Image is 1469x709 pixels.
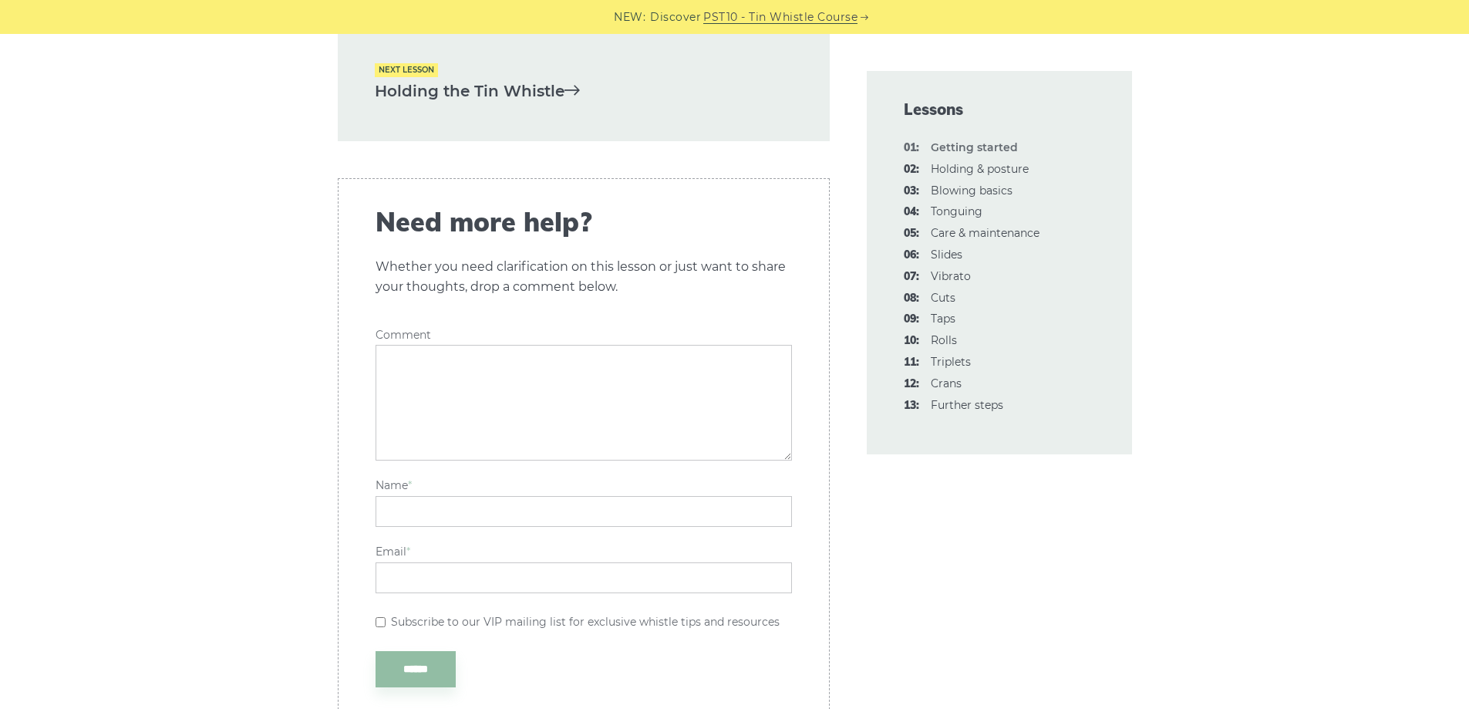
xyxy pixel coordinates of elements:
span: Discover [650,8,701,26]
span: 08: [904,289,919,308]
span: Next lesson [375,63,438,76]
a: 04:Tonguing [931,204,982,218]
span: 06: [904,246,919,265]
a: 09:Taps [931,312,955,326]
span: 07: [904,268,919,286]
a: 05:Care & maintenance [931,226,1039,240]
label: Email [376,545,792,559]
a: Holding the Tin Whistle [375,79,793,104]
a: 12:Crans [931,376,962,390]
span: 05: [904,225,919,243]
span: 12: [904,375,919,393]
span: Need more help? [376,207,792,238]
span: 02: [904,160,919,179]
a: PST10 - Tin Whistle Course [703,8,857,26]
span: 09: [904,310,919,329]
strong: Getting started [931,140,1018,154]
span: 04: [904,203,919,221]
a: 07:Vibrato [931,269,971,283]
span: 10: [904,332,919,350]
span: 13: [904,397,919,415]
span: Lessons [904,99,1095,120]
label: Comment [376,329,792,342]
a: 10:Rolls [931,333,957,347]
a: 03:Blowing basics [931,184,1012,198]
span: 11: [904,353,919,372]
label: Name [376,479,792,492]
a: 13:Further steps [931,398,1003,412]
a: 08:Cuts [931,291,955,305]
span: NEW: [614,8,645,26]
span: 03: [904,182,919,201]
a: 02:Holding & posture [931,162,1029,176]
label: Subscribe to our VIP mailing list for exclusive whistle tips and resources [391,616,780,629]
p: Whether you need clarification on this lesson or just want to share your thoughts, drop a comment... [376,257,792,297]
span: 01: [904,139,919,157]
a: 06:Slides [931,248,962,262]
a: 11:Triplets [931,355,971,369]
